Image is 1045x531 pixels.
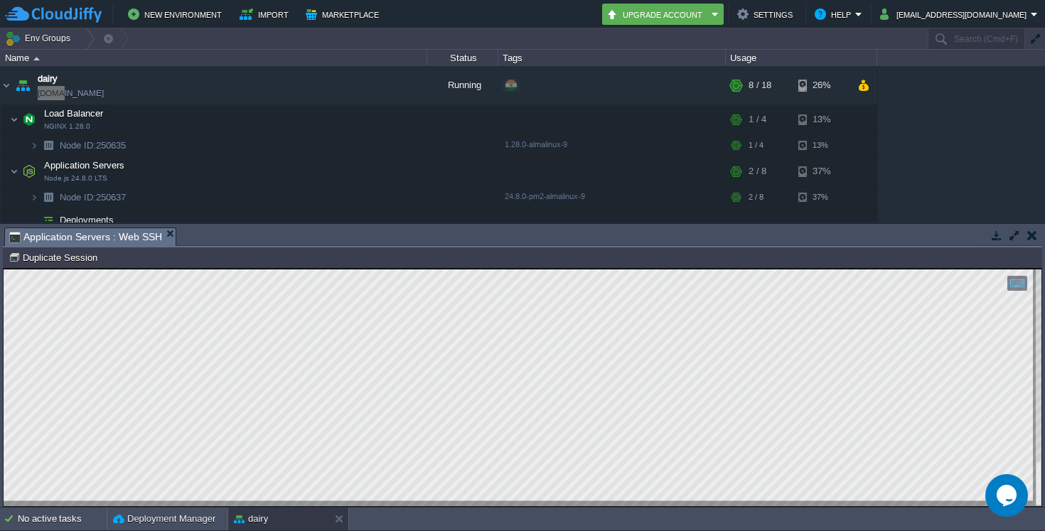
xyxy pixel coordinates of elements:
a: [DOMAIN_NAME] [38,86,104,100]
img: AMDAwAAAACH5BAEAAAAALAAAAAABAAEAAAICRAEAOw== [19,105,39,134]
span: Node ID: [60,140,96,151]
div: 37% [798,157,845,186]
img: AMDAwAAAACH5BAEAAAAALAAAAAABAAEAAAICRAEAOw== [38,186,58,208]
img: AMDAwAAAACH5BAEAAAAALAAAAAABAAEAAAICRAEAOw== [38,134,58,156]
img: CloudJiffy [5,6,102,23]
span: 250637 [58,191,128,203]
iframe: chat widget [985,474,1031,517]
span: Application Servers [43,159,127,171]
span: 24.8.0-pm2-almalinux-9 [505,192,585,200]
img: AMDAwAAAACH5BAEAAAAALAAAAAABAAEAAAICRAEAOw== [30,186,38,208]
button: Settings [737,6,797,23]
div: 2 / 8 [749,157,766,186]
div: Name [1,50,427,66]
button: Marketplace [306,6,383,23]
span: Node.js 24.8.0 LTS [44,174,107,183]
div: 2 / 8 [749,186,763,208]
a: Node ID:250635 [58,139,128,151]
div: 1 / 4 [749,105,766,134]
span: Node ID: [60,192,96,203]
a: Load BalancerNGINX 1.28.0 [43,108,105,119]
img: AMDAwAAAACH5BAEAAAAALAAAAAABAAEAAAICRAEAOw== [13,66,33,104]
div: 8 / 18 [749,66,771,104]
img: AMDAwAAAACH5BAEAAAAALAAAAAABAAEAAAICRAEAOw== [30,209,38,231]
span: NGINX 1.28.0 [44,122,90,131]
div: 1 / 4 [749,134,763,156]
div: Tags [499,50,725,66]
span: Application Servers : Web SSH [9,228,162,246]
div: Usage [727,50,877,66]
button: Deployment Manager [113,512,215,526]
div: 37% [798,186,845,208]
img: AMDAwAAAACH5BAEAAAAALAAAAAABAAEAAAICRAEAOw== [1,66,12,104]
button: New Environment [128,6,226,23]
a: Application ServersNode.js 24.8.0 LTS [43,160,127,171]
span: 250635 [58,139,128,151]
button: Upgrade Account [606,6,707,23]
span: 1.28.0-almalinux-9 [505,140,567,149]
button: dairy [234,512,268,526]
img: AMDAwAAAACH5BAEAAAAALAAAAAABAAEAAAICRAEAOw== [10,157,18,186]
img: AMDAwAAAACH5BAEAAAAALAAAAAABAAEAAAICRAEAOw== [38,209,58,231]
button: [EMAIL_ADDRESS][DOMAIN_NAME] [880,6,1031,23]
a: Node ID:250637 [58,191,128,203]
span: Load Balancer [43,107,105,119]
div: 26% [798,66,845,104]
img: AMDAwAAAACH5BAEAAAAALAAAAAABAAEAAAICRAEAOw== [19,157,39,186]
a: Deployments [58,214,116,226]
div: No active tasks [18,508,107,530]
a: dairy [38,72,58,86]
div: 13% [798,134,845,156]
button: Env Groups [5,28,75,48]
img: AMDAwAAAACH5BAEAAAAALAAAAAABAAEAAAICRAEAOw== [10,105,18,134]
div: Running [427,66,498,104]
button: Help [815,6,855,23]
img: AMDAwAAAACH5BAEAAAAALAAAAAABAAEAAAICRAEAOw== [33,57,40,60]
div: Status [428,50,498,66]
button: Duplicate Session [9,251,102,264]
img: AMDAwAAAACH5BAEAAAAALAAAAAABAAEAAAICRAEAOw== [30,134,38,156]
button: Import [240,6,293,23]
div: 13% [798,105,845,134]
